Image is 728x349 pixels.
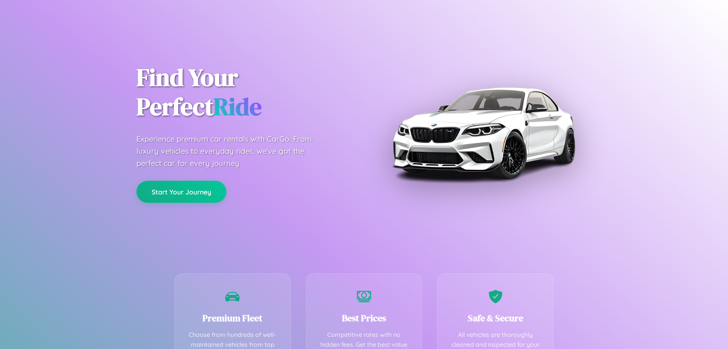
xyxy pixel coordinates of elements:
[449,312,542,324] h3: Safe & Secure
[389,38,578,228] img: Premium BMW car rental vehicle
[186,312,279,324] h3: Premium Fleet
[136,63,353,122] h1: Find Your Perfect
[318,312,411,324] h3: Best Prices
[136,133,326,169] p: Experience premium car rentals with CarGo. From luxury vehicles to everyday rides, we've got the ...
[213,90,262,123] span: Ride
[136,181,226,203] button: Start Your Journey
